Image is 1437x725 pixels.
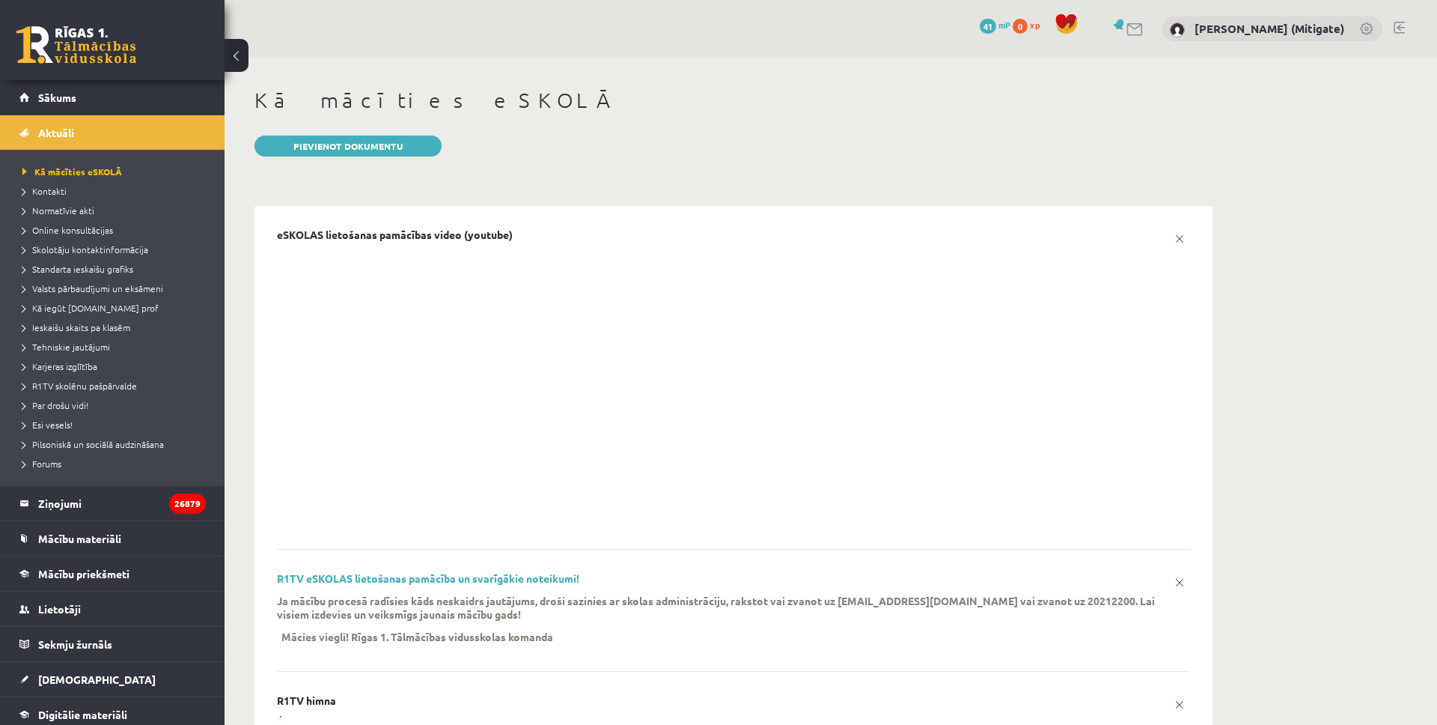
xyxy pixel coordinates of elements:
a: Par drošu vidi! [22,398,210,412]
a: 41 mP [980,19,1010,31]
a: Rīgas 1. Tālmācības vidusskola [16,26,136,64]
p: R1TV himna [277,694,336,707]
span: Valsts pārbaudījumi un eksāmeni [22,282,163,294]
span: Forums [22,458,61,470]
i: 26879 [169,494,206,514]
span: [DEMOGRAPHIC_DATA] [38,673,156,686]
span: 0 [1013,19,1028,34]
a: Mācību priekšmeti [19,556,206,591]
p: Mācies viegli! [281,630,349,643]
a: Ziņojumi26879 [19,486,206,521]
span: Tehniskie jautājumi [22,341,110,353]
a: Tehniskie jautājumi [22,340,210,354]
a: Standarta ieskaišu grafiks [22,262,210,276]
span: 41 [980,19,996,34]
a: [PERSON_NAME] (Mitigate) [1195,21,1344,36]
a: Sākums [19,80,206,115]
span: Esi vesels! [22,419,73,431]
p: Rīgas 1. Tālmācības vidusskolas komanda [351,630,553,643]
a: Pievienot dokumentu [254,136,442,157]
span: mP [998,19,1010,31]
a: Kā iegūt [DOMAIN_NAME] prof [22,301,210,315]
a: Lietotāji [19,592,206,626]
p: eSKOLAS lietošanas pamācības video (youtube) [277,228,513,241]
span: Sākums [38,91,76,104]
span: xp [1030,19,1040,31]
a: x [1169,572,1190,593]
p: Ja mācību procesā radīsies kāds neskaidrs jautājums, droši sazinies ar skolas administrāciju, rak... [277,594,1168,621]
span: Sekmju žurnāls [38,637,112,651]
span: Pilsoniskā un sociālā audzināšana [22,438,164,450]
span: Mācību materiāli [38,532,121,545]
span: Standarta ieskaišu grafiks [22,263,133,275]
a: Aktuāli [19,115,206,150]
a: Kā mācīties eSKOLĀ [22,165,210,178]
span: Par drošu vidi! [22,399,88,411]
a: 0 xp [1013,19,1047,31]
span: Kontakti [22,185,67,197]
span: Skolotāju kontaktinformācija [22,243,148,255]
a: Kontakti [22,184,210,198]
img: Vitālijs Viļums (Mitigate) [1170,22,1185,37]
a: [DEMOGRAPHIC_DATA] [19,662,206,697]
span: R1TV skolēnu pašpārvalde [22,380,137,392]
span: Ieskaišu skaits pa klasēm [22,321,130,333]
a: Pilsoniskā un sociālā audzināšana [22,437,210,451]
span: Kā mācīties eSKOLĀ [22,166,122,178]
a: Esi vesels! [22,418,210,431]
a: Ieskaišu skaits pa klasēm [22,321,210,334]
h1: Kā mācīties eSKOLĀ [254,88,1212,113]
a: Online konsultācijas [22,223,210,237]
a: x [1169,694,1190,715]
a: Valsts pārbaudījumi un eksāmeni [22,282,210,295]
legend: Ziņojumi [38,486,206,521]
span: Karjeras izglītība [22,360,97,372]
span: Kā iegūt [DOMAIN_NAME] prof [22,302,159,314]
a: R1TV eSKOLAS lietošanas pamācība un svarīgākie noteikumi! [277,571,579,585]
a: Skolotāju kontaktinformācija [22,243,210,256]
a: R1TV skolēnu pašpārvalde [22,379,210,392]
a: Mācību materiāli [19,521,206,556]
span: Digitālie materiāli [38,708,127,721]
span: Aktuāli [38,126,74,139]
a: Karjeras izglītība [22,360,210,373]
a: x [1169,228,1190,249]
a: Sekmju žurnāls [19,627,206,661]
span: Mācību priekšmeti [38,567,129,580]
span: Online konsultācijas [22,224,113,236]
a: Forums [22,457,210,470]
span: Lietotāji [38,602,81,616]
a: Normatīvie akti [22,204,210,217]
span: Normatīvie akti [22,204,94,216]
